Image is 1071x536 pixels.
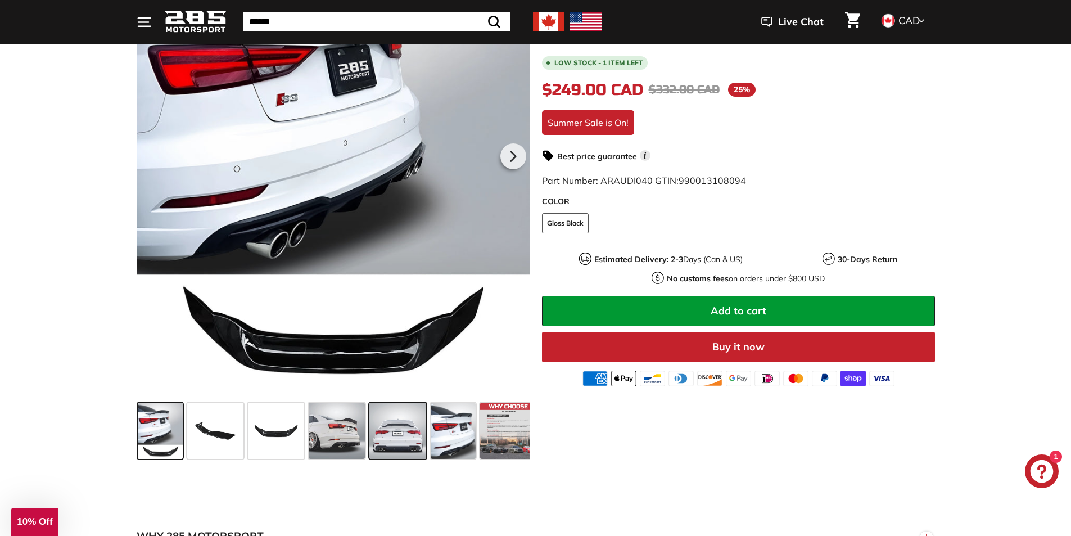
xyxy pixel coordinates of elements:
h1: R Style Trunk Spoiler - [DATE]-[DATE] Audi A3 / A3 S-Line / S3 8Y Sedan [542,11,935,46]
span: Low stock - 1 item left [554,60,643,66]
img: paypal [812,371,837,386]
img: american_express [582,371,608,386]
span: i [640,150,650,161]
img: discover [697,371,722,386]
button: Add to cart [542,296,935,326]
strong: Estimated Delivery: 2-3 [594,254,683,264]
input: Search [243,12,510,31]
img: apple_pay [611,371,636,386]
a: Cart [838,3,867,41]
span: Live Chat [778,15,824,29]
img: ideal [754,371,780,386]
img: google_pay [726,371,751,386]
strong: No customs fees [667,273,729,283]
span: 990013108094 [679,175,746,186]
strong: 30-Days Return [838,254,897,264]
div: 10% Off [11,508,58,536]
img: master [783,371,808,386]
span: 10% Off [17,516,52,527]
p: on orders under $800 USD [667,273,825,285]
p: Days (Can & US) [594,254,743,265]
label: COLOR [542,196,935,208]
img: diners_club [668,371,694,386]
img: Logo_285_Motorsport_areodynamics_components [165,9,227,35]
img: bancontact [640,371,665,386]
span: Part Number: ARAUDI040 GTIN: [542,175,746,186]
inbox-online-store-chat: Shopify online store chat [1022,454,1062,491]
strong: Best price guarantee [557,151,637,161]
span: Add to cart [711,304,766,317]
img: shopify_pay [840,371,866,386]
button: Buy it now [542,332,935,362]
span: $249.00 CAD [542,80,643,100]
span: $332.00 CAD [649,83,720,97]
span: CAD [898,14,920,27]
img: visa [869,371,894,386]
div: Summer Sale is On! [542,110,634,135]
button: Live Chat [747,8,838,36]
span: 25% [728,83,756,97]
